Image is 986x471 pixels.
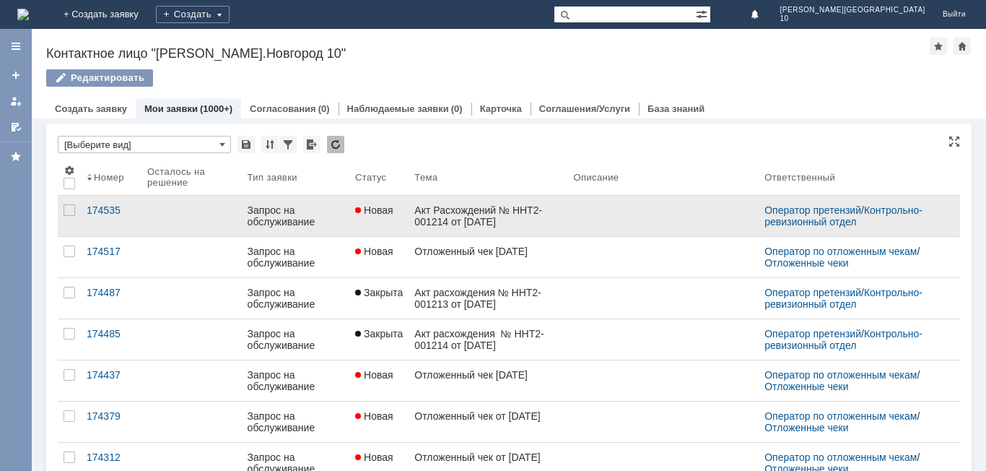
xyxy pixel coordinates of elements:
div: 174379 [87,410,136,422]
div: Запрос на обслуживание [248,246,344,269]
span: 10 [780,14,925,23]
a: Перейти на домашнюю страницу [17,9,29,20]
a: Оператор по отложенным чекам [764,451,917,463]
a: Запрос на обслуживание [242,402,349,442]
span: Расширенный поиск [696,7,710,20]
div: Номер [94,172,124,183]
div: Запрос на обслуживание [248,204,344,228]
div: Тип заявки [248,172,297,183]
a: Согласования [250,103,316,114]
div: Запрос на обслуживание [248,328,344,351]
a: Акт расхождения № ННТ2-001214 от [DATE] [409,319,567,360]
span: Новая [355,204,393,216]
div: На всю страницу [948,136,960,147]
a: 174487 [81,278,141,319]
div: Сделать домашней страницей [954,38,971,55]
div: Тема [414,172,437,183]
div: / [764,287,943,310]
div: 174517 [87,246,136,257]
a: Отложенный чек [DATE] [409,237,567,277]
a: Карточка [480,103,522,114]
a: Контрольно-ревизионный отдел [764,287,922,310]
div: Отложенный чек от [DATE] [414,451,562,463]
div: 174312 [87,451,136,463]
div: Статус [355,172,386,183]
div: / [764,410,943,433]
a: Отложенный чек [DATE] [409,360,567,401]
a: Закрыта [349,278,409,319]
div: Сохранить вид [237,136,255,153]
a: Запрос на обслуживание [242,196,349,236]
div: (1000+) [200,103,232,114]
span: [PERSON_NAME][GEOGRAPHIC_DATA] [780,6,925,14]
th: Номер [81,159,141,196]
a: Закрыта [349,319,409,360]
a: Контрольно-ревизионный отдел [764,204,922,228]
span: Новая [355,369,393,381]
span: Новая [355,451,393,463]
div: / [764,204,943,228]
a: Оператор по отложенным чекам [764,246,917,257]
a: Соглашения/Услуги [539,103,630,114]
div: / [764,369,943,392]
div: Акт расхождения № ННТ2-001214 от [DATE] [414,328,562,351]
a: Запрос на обслуживание [242,360,349,401]
th: Тема [409,159,567,196]
div: Экспорт списка [303,136,320,153]
a: Оператор по отложенным чекам [764,410,917,422]
a: 174437 [81,360,141,401]
a: Запрос на обслуживание [242,278,349,319]
a: Акт расхождения № ННТ2-001213 от [DATE] [409,278,567,319]
div: Отложенный чек [DATE] [414,369,562,381]
div: (0) [318,103,330,114]
span: Закрыта [355,328,403,340]
a: Мои заявки [144,103,198,114]
div: 174437 [87,369,136,381]
th: Осталось на решение [141,159,242,196]
a: Новая [349,237,409,277]
a: Оператор претензий [764,328,861,340]
div: Описание [574,172,619,183]
div: Создать [156,6,230,23]
th: Статус [349,159,409,196]
div: 174535 [87,204,136,216]
div: / [764,328,943,351]
div: (0) [451,103,463,114]
a: 174535 [81,196,141,236]
a: Отложенные чеки [764,422,848,433]
a: 174485 [81,319,141,360]
div: Акт расхождения № ННТ2-001213 от [DATE] [414,287,562,310]
a: Запрос на обслуживание [242,237,349,277]
a: Наблюдаемые заявки [347,103,449,114]
th: Тип заявки [242,159,349,196]
div: Контактное лицо "[PERSON_NAME].Новгород 10" [46,46,930,61]
span: Настройки [64,165,75,176]
img: logo [17,9,29,20]
a: Отложенные чеки [764,257,848,269]
a: Новая [349,196,409,236]
a: Оператор претензий [764,287,861,298]
a: Мои согласования [4,116,27,139]
a: 174379 [81,402,141,442]
div: Осталось на решение [147,166,224,188]
th: Ответственный [759,159,948,196]
div: Сортировка... [261,136,279,153]
div: Отложенный чек [DATE] [414,246,562,257]
div: Запрос на обслуживание [248,287,344,310]
a: Создать заявку [4,64,27,87]
a: Создать заявку [55,103,127,114]
span: Новая [355,410,393,422]
div: 174487 [87,287,136,298]
span: Закрыта [355,287,403,298]
a: Мои заявки [4,90,27,113]
div: Фильтрация... [279,136,297,153]
a: Оператор претензий [764,204,861,216]
div: Обновлять список [327,136,344,153]
span: Новая [355,246,393,257]
a: Новая [349,402,409,442]
a: Отложенный чек от [DATE] [409,402,567,442]
div: Ответственный [764,172,835,183]
a: Оператор по отложенным чекам [764,369,917,381]
a: Отложенные чеки [764,381,848,392]
div: / [764,246,943,269]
